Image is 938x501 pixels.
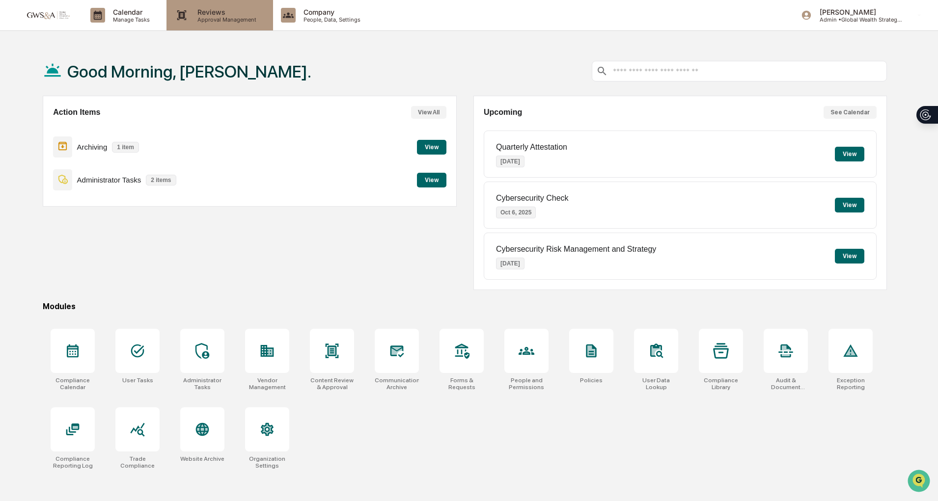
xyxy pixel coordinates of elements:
div: Website Archive [180,455,224,462]
a: 🖐️Preclearance [6,120,67,137]
div: Compliance Calendar [51,377,95,391]
p: Oct 6, 2025 [496,207,536,218]
button: View [835,249,864,264]
p: 2 items [146,175,176,185]
div: Organization Settings [245,455,289,469]
img: 1746055101610-c473b297-6a78-478c-a979-82029cc54cd1 [10,75,28,93]
h1: Good Morning, [PERSON_NAME]. [67,62,311,81]
button: See Calendar [824,106,877,119]
a: Powered byPylon [69,166,119,174]
button: View All [411,106,446,119]
div: People and Permissions [504,377,549,391]
div: Forms & Requests [440,377,484,391]
p: Admin • Global Wealth Strategies Associates [812,16,903,23]
div: Administrator Tasks [180,377,224,391]
a: 🔎Data Lookup [6,138,66,156]
div: 🖐️ [10,125,18,132]
p: Administrator Tasks [77,176,141,184]
p: [DATE] [496,156,524,167]
div: User Tasks [122,377,153,384]
div: Start new chat [33,75,161,85]
div: Compliance Reporting Log [51,455,95,469]
button: View [835,198,864,212]
p: Reviews [190,8,261,16]
p: [PERSON_NAME] [812,8,903,16]
div: Audit & Document Logs [764,377,808,391]
p: Quarterly Attestation [496,143,567,152]
p: Company [296,8,365,16]
div: 🗄️ [71,125,79,132]
div: Vendor Management [245,377,289,391]
button: View [417,140,446,155]
p: Archiving [77,143,108,151]
span: Attestations [81,124,122,133]
span: Pylon [98,166,119,174]
p: Cybersecurity Check [496,194,569,203]
div: Content Review & Approval [310,377,354,391]
button: View [417,173,446,187]
span: Preclearance [20,124,63,133]
p: People, Data, Settings [296,16,365,23]
div: 🔎 [10,143,18,151]
h2: Action Items [53,108,100,117]
span: Data Lookup [20,142,62,152]
p: Approval Management [190,16,261,23]
a: View [417,175,446,184]
iframe: Open customer support [907,469,933,495]
p: [DATE] [496,258,524,269]
p: 1 item [112,142,139,153]
div: Exception Reporting [828,377,873,391]
div: Compliance Library [699,377,743,391]
div: User Data Lookup [634,377,678,391]
p: Manage Tasks [105,16,155,23]
p: How can we help? [10,21,179,36]
a: 🗄️Attestations [67,120,126,137]
p: Calendar [105,8,155,16]
a: View [417,142,446,151]
button: View [835,147,864,161]
p: Cybersecurity Risk Management and Strategy [496,245,656,254]
img: logo [24,10,71,20]
button: Start new chat [167,78,179,90]
div: Modules [43,302,887,311]
div: We're offline, we'll be back soon [33,85,128,93]
h2: Upcoming [484,108,522,117]
div: Policies [580,377,603,384]
div: Communications Archive [375,377,419,391]
div: Trade Compliance [115,455,160,469]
